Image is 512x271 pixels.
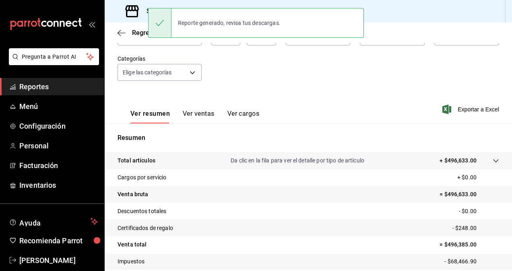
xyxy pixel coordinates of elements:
[132,29,159,37] span: Regresar
[19,217,87,226] span: Ayuda
[459,207,499,216] p: - $0.00
[130,110,170,123] button: Ver resumen
[171,14,287,32] div: Reporte generado, revisa tus descargas.
[118,173,167,182] p: Cargos por servicio
[227,110,260,123] button: Ver cargos
[183,110,215,123] button: Ver ventas
[118,190,148,199] p: Venta bruta
[118,207,166,216] p: Descuentos totales
[19,255,98,266] span: [PERSON_NAME]
[457,173,499,182] p: + $0.00
[118,133,499,143] p: Resumen
[118,56,202,62] label: Categorías
[440,240,499,249] p: = $496,385.00
[6,58,99,67] a: Pregunta a Parrot AI
[19,140,98,151] span: Personal
[118,224,173,232] p: Certificados de regalo
[118,240,147,249] p: Venta total
[9,48,99,65] button: Pregunta a Parrot AI
[140,6,227,16] h3: Sucursal: Mochomos (GDL)
[130,110,259,123] div: navigation tabs
[22,53,87,61] span: Pregunta a Parrot AI
[19,160,98,171] span: Facturación
[440,190,499,199] p: = $496,633.00
[231,156,364,165] p: Da clic en la fila para ver el detalle por tipo de artículo
[19,235,98,246] span: Recomienda Parrot
[452,224,499,232] p: - $248.00
[118,257,145,266] p: Impuestos
[440,156,477,165] p: + $496,633.00
[444,105,499,114] button: Exportar a Excel
[19,180,98,191] span: Inventarios
[118,29,159,37] button: Regresar
[89,21,95,27] button: open_drawer_menu
[118,156,155,165] p: Total artículos
[444,257,499,266] p: - $68,466.90
[123,68,172,76] span: Elige las categorías
[19,81,98,92] span: Reportes
[19,101,98,112] span: Menú
[19,121,98,131] span: Configuración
